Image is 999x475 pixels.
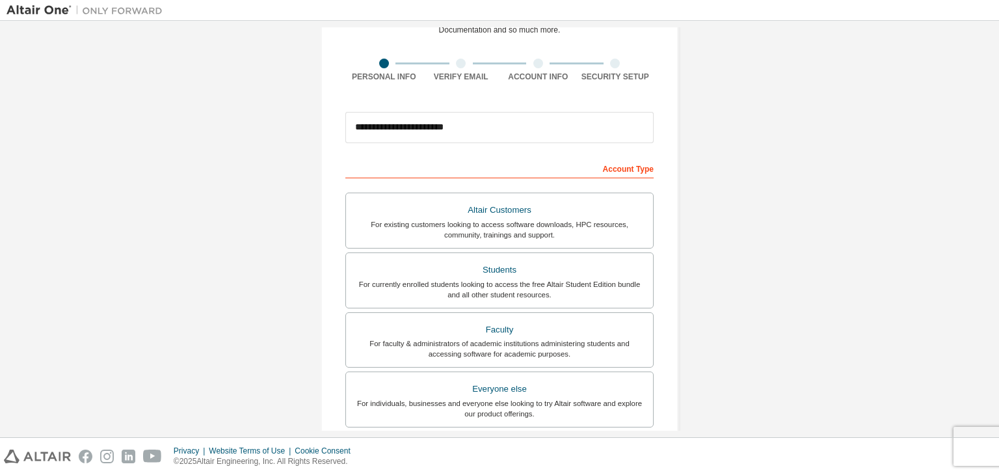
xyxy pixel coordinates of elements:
div: Verify Email [423,72,500,82]
div: Security Setup [577,72,654,82]
img: youtube.svg [143,450,162,463]
img: Altair One [7,4,169,17]
div: Account Info [499,72,577,82]
img: instagram.svg [100,450,114,463]
div: Cookie Consent [295,446,358,456]
img: facebook.svg [79,450,92,463]
div: For individuals, businesses and everyone else looking to try Altair software and explore our prod... [354,398,645,419]
div: For currently enrolled students looking to access the free Altair Student Edition bundle and all ... [354,279,645,300]
p: © 2025 Altair Engineering, Inc. All Rights Reserved. [174,456,358,467]
div: Altair Customers [354,201,645,219]
div: For existing customers looking to access software downloads, HPC resources, community, trainings ... [354,219,645,240]
img: altair_logo.svg [4,450,71,463]
div: Account Type [345,157,654,178]
img: linkedin.svg [122,450,135,463]
div: Privacy [174,446,209,456]
div: For faculty & administrators of academic institutions administering students and accessing softwa... [354,338,645,359]
div: Everyone else [354,380,645,398]
div: Personal Info [345,72,423,82]
div: Faculty [354,321,645,339]
div: Students [354,261,645,279]
div: Website Terms of Use [209,446,295,456]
